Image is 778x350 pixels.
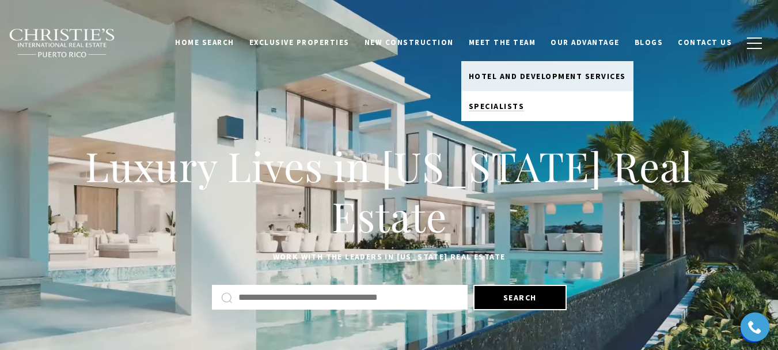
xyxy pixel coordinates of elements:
[29,250,749,264] p: Work with the leaders in [US_STATE] Real Estate
[461,61,633,91] a: Hotel and Development Services
[543,32,627,54] a: Our Advantage
[9,28,116,58] img: Christie's International Real Estate black text logo
[238,290,458,305] input: Search by Address, City, or Neighborhood
[168,32,242,54] a: Home Search
[473,285,567,310] button: Search
[242,32,357,54] a: Exclusive Properties
[739,27,769,60] button: button
[627,32,671,54] a: Blogs
[461,32,544,54] a: Meet the Team
[357,32,461,54] a: New Construction
[365,37,454,47] span: New Construction
[461,91,633,121] a: Specialists
[678,37,732,47] span: Contact Us
[635,37,663,47] span: Blogs
[469,71,626,81] span: Hotel and Development Services
[551,37,620,47] span: Our Advantage
[469,101,525,111] span: Specialists
[249,37,350,47] span: Exclusive Properties
[29,141,749,242] h1: Luxury Lives in [US_STATE] Real Estate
